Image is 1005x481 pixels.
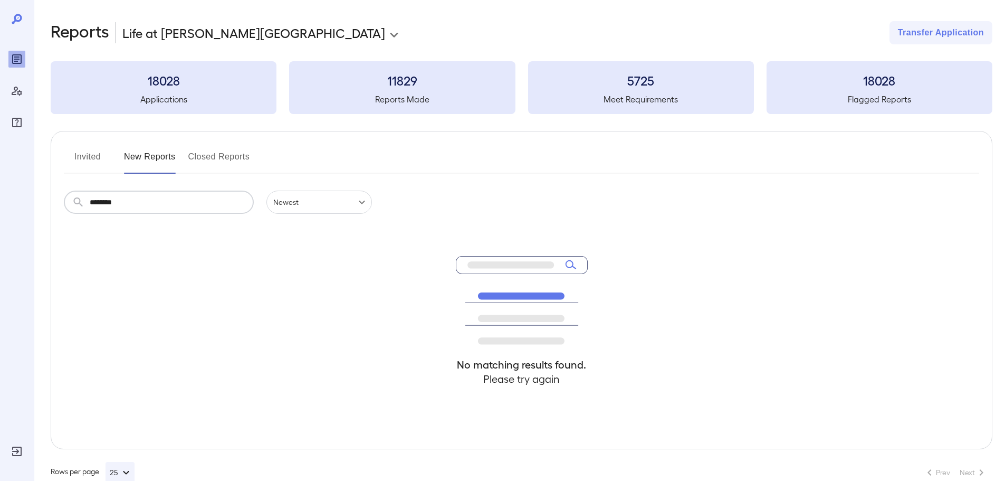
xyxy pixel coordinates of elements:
[51,61,992,114] summary: 18028Applications11829Reports Made5725Meet Requirements18028Flagged Reports
[8,82,25,99] div: Manage Users
[528,72,754,89] h3: 5725
[889,21,992,44] button: Transfer Application
[767,93,992,106] h5: Flagged Reports
[528,93,754,106] h5: Meet Requirements
[51,21,109,44] h2: Reports
[122,24,385,41] p: Life at [PERSON_NAME][GEOGRAPHIC_DATA]
[456,372,588,386] h4: Please try again
[64,148,111,174] button: Invited
[918,464,992,481] nav: pagination navigation
[289,93,515,106] h5: Reports Made
[51,72,276,89] h3: 18028
[51,93,276,106] h5: Applications
[8,114,25,131] div: FAQ
[188,148,250,174] button: Closed Reports
[767,72,992,89] h3: 18028
[8,51,25,68] div: Reports
[456,357,588,372] h4: No matching results found.
[124,148,176,174] button: New Reports
[289,72,515,89] h3: 11829
[8,443,25,460] div: Log Out
[266,191,372,214] div: Newest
